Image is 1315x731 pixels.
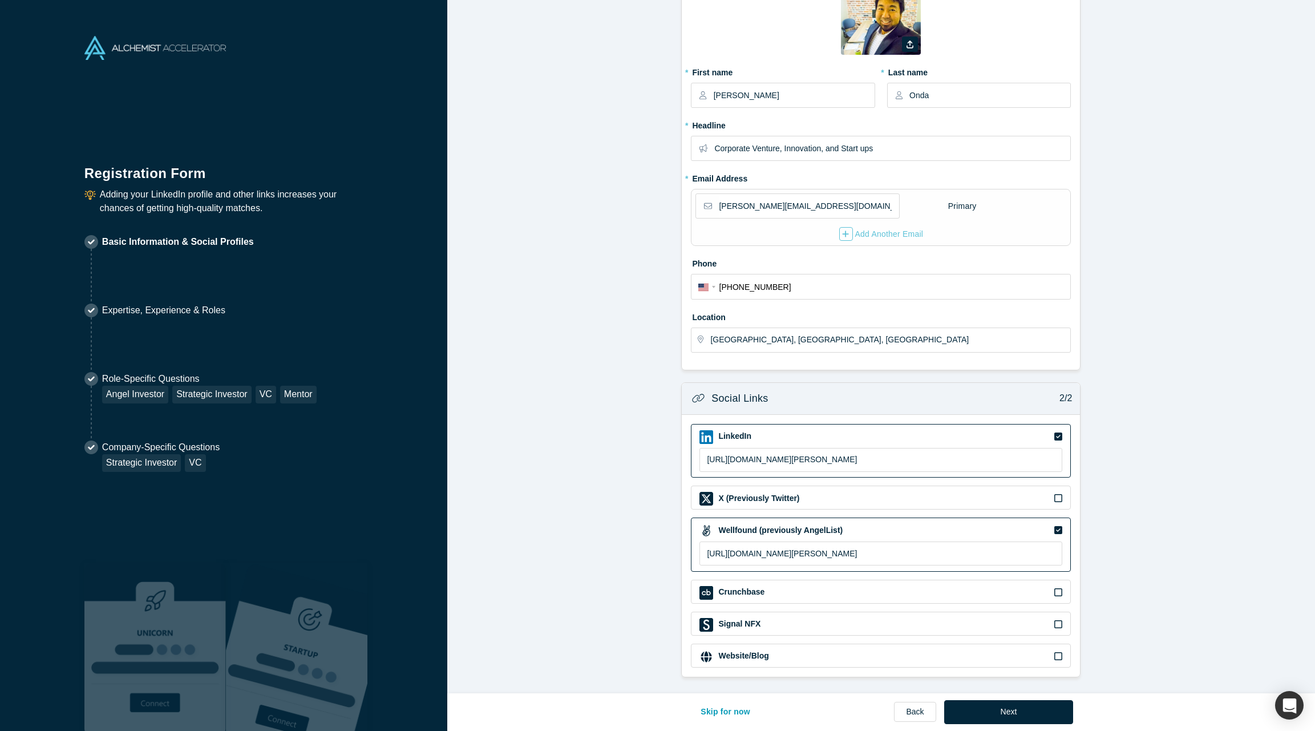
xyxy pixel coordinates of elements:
[717,618,760,630] label: Signal NFX
[717,430,751,442] label: LinkedIn
[691,644,1071,668] div: Website/Blog iconWebsite/Blog
[699,430,713,444] img: LinkedIn icon
[691,518,1071,572] div: Wellfound (previously AngelList) iconWellfound (previously AngelList)
[717,586,764,598] label: Crunchbase
[256,386,276,403] div: VC
[102,386,168,403] div: Angel Investor
[691,612,1071,636] div: Signal NFX iconSignal NFX
[102,441,220,454] p: Company-Specific Questions
[699,524,713,538] img: Wellfound (previously AngelList) icon
[185,454,205,472] div: VC
[226,563,367,731] img: Prism AI
[894,702,936,722] a: Back
[691,308,1071,324] label: Location
[84,36,226,60] img: Alchemist Accelerator Logo
[699,618,713,632] img: Signal NFX icon
[699,650,713,664] img: Website/Blog icon
[717,650,768,662] label: Website/Blog
[102,304,225,317] p: Expertise, Experience & Roles
[699,492,713,506] img: X (Previously Twitter) icon
[1054,391,1073,405] p: 2/2
[691,116,1071,132] label: Headline
[948,196,977,216] div: Primary
[839,227,924,241] button: Add Another Email
[691,486,1071,510] div: X (Previously Twitter) iconX (Previously Twitter)
[714,136,1070,160] input: Partner, CEO
[887,63,1071,79] label: Last name
[172,386,252,403] div: Strategic Investor
[102,235,254,249] p: Basic Information & Social Profiles
[710,328,1070,352] input: Enter a location
[100,188,363,215] p: Adding your LinkedIn profile and other links increases your chances of getting high-quality matches.
[699,586,713,600] img: Crunchbase icon
[944,700,1074,724] button: Next
[280,386,317,403] div: Mentor
[84,563,226,731] img: Robust Technologies
[691,424,1071,478] div: LinkedIn iconLinkedIn
[691,254,1071,270] label: Phone
[689,700,762,724] button: Skip for now
[102,454,181,472] div: Strategic Investor
[691,580,1071,604] div: Crunchbase iconCrunchbase
[691,63,875,79] label: First name
[102,372,317,386] p: Role-Specific Questions
[84,151,363,184] h1: Registration Form
[717,492,799,504] label: X (Previously Twitter)
[691,169,747,185] label: Email Address
[717,524,843,536] label: Wellfound (previously AngelList)
[711,391,768,406] h3: Social Links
